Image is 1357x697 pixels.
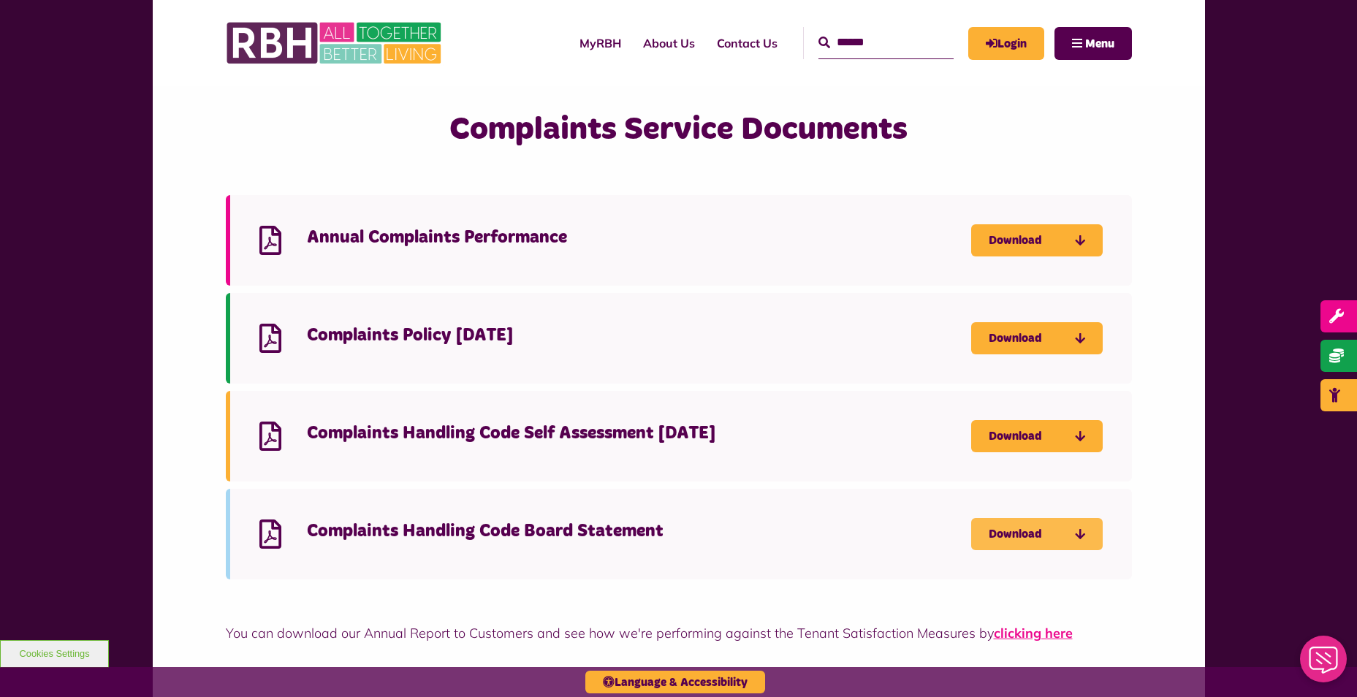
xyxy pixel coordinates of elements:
span: Menu [1085,38,1114,50]
input: Search [818,27,954,58]
a: MyRBH [968,27,1044,60]
a: MyRBH [569,23,632,63]
a: About Us [632,23,706,63]
h4: Complaints Handling Code Board Statement [307,520,971,543]
button: Navigation [1054,27,1132,60]
a: You can download our Annual Report to Customers and see how we're performing against the Tenant S... [994,625,1073,641]
button: Language & Accessibility [585,671,765,693]
a: Contact Us [706,23,788,63]
iframe: Netcall Web Assistant for live chat [1291,631,1357,697]
a: Download Annual Complaints Performance - open in a new tab [971,224,1103,256]
img: RBH [226,15,445,72]
h4: Complaints Handling Code Self Assessment [DATE] [307,422,971,445]
h4: Annual Complaints Performance [307,226,971,249]
a: Download Complaints Policy June 2024 - open in a new tab [971,322,1103,354]
h3: Complaints Service Documents [376,109,981,151]
h4: Complaints Policy [DATE] [307,324,971,347]
p: You can download our Annual Report to Customers and see how we're performing against the Tenant S... [226,623,1132,643]
a: Download Complaints Handling Code Board Statement - open in a new tab [971,518,1103,550]
a: Download Complaints Handling Code Self Assessment April 2024 - open in a new tab [971,420,1103,452]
